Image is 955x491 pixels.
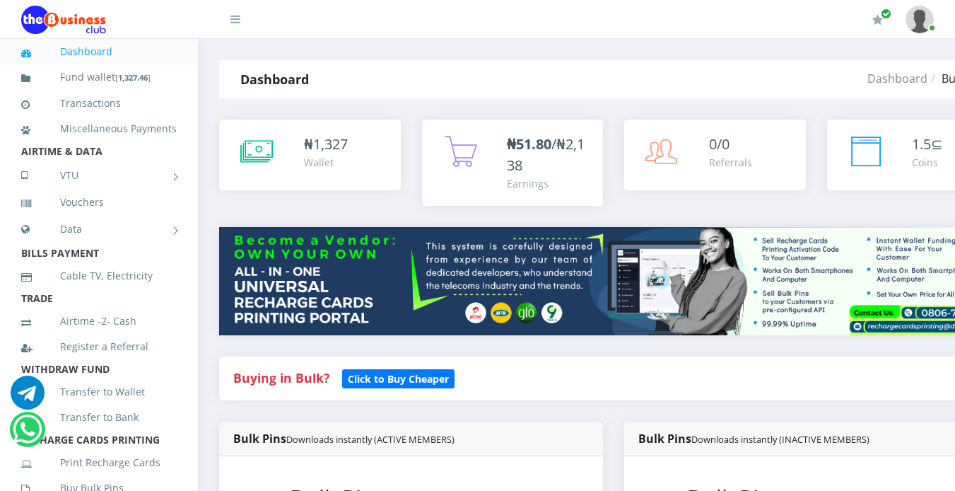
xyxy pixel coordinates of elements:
div: Earnings [507,176,590,191]
a: Data [21,212,177,247]
div: ₦ [304,134,348,155]
a: Dashboard [867,71,927,86]
strong: Buying in Bulk? [233,369,329,386]
a: Vouchers [21,186,177,219]
a: Fund wallet[1,327.46] [21,61,177,94]
span: Renew/Upgrade Subscription [881,8,891,19]
div: Referrals [709,155,752,170]
a: Chat for support [13,423,42,446]
a: Miscellaneous Payments [21,112,177,145]
a: Airtime -2- Cash [21,305,177,337]
a: Register a Referral [21,330,177,363]
a: ₦51.80/₦2,138 Earnings [422,120,604,206]
a: Transfer to Bank [21,401,177,434]
strong: Bulk Pins [638,431,869,446]
a: Transfer to Wallet [21,376,177,408]
a: 0/0 Referrals [624,120,806,190]
b: Click to Buy Cheaper [348,372,449,386]
img: Logo [21,6,106,34]
a: Cable TV, Electricity [21,260,177,292]
a: Dashboard [21,35,177,68]
b: 1,327.46 [118,72,148,83]
a: Print Recharge Cards [21,446,177,479]
a: VTU [21,158,177,193]
span: /₦2,138 [507,134,585,175]
div: Coins [912,155,943,170]
span: 1,327 [313,134,348,154]
div: ⊆ [912,134,943,155]
a: ₦1,327 Wallet [219,120,401,190]
i: Renew/Upgrade Subscription [872,14,883,25]
div: Wallet [304,155,348,170]
span: 0/0 [709,134,730,154]
b: ₦51.80 [507,134,551,154]
a: Click to Buy Cheaper [342,369,455,386]
img: User [906,6,934,33]
span: 1.5 [912,134,931,154]
a: Transactions [21,87,177,120]
small: [ ] [115,72,151,83]
small: Downloads instantly (INACTIVE MEMBERS) [691,433,869,446]
strong: Dashboard [240,71,309,88]
a: Chat for support [11,386,45,410]
strong: Bulk Pins [233,431,455,446]
small: Downloads instantly (ACTIVE MEMBERS) [286,433,455,446]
